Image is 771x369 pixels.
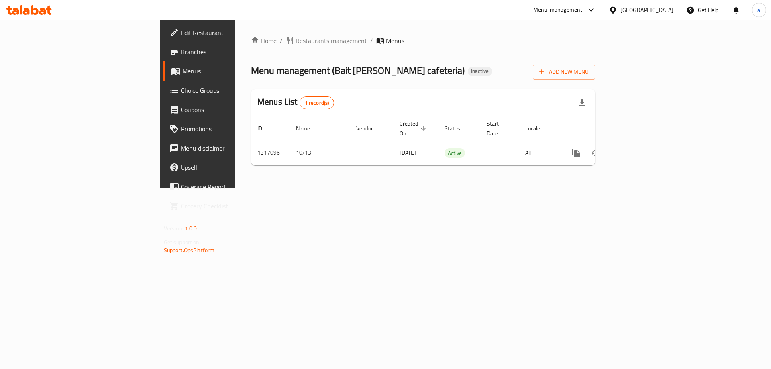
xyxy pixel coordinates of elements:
button: more [567,143,586,163]
span: Edit Restaurant [181,28,282,37]
span: Status [445,124,471,133]
div: Active [445,148,465,158]
span: Version: [164,223,184,234]
a: Coupons [163,100,289,119]
span: Menu management ( Bait [PERSON_NAME] cafeteria ) [251,61,465,80]
span: 1.0.0 [185,223,197,234]
span: Promotions [181,124,282,134]
a: Coverage Report [163,177,289,196]
div: Inactive [468,67,492,76]
a: Upsell [163,158,289,177]
a: Edit Restaurant [163,23,289,42]
a: Promotions [163,119,289,139]
div: Total records count [300,96,335,109]
span: Inactive [468,68,492,75]
td: - [480,141,519,165]
a: Choice Groups [163,81,289,100]
a: Grocery Checklist [163,196,289,216]
span: 1 record(s) [300,99,334,107]
td: All [519,141,560,165]
span: Branches [181,47,282,57]
a: Menus [163,61,289,81]
span: Name [296,124,320,133]
span: Menus [182,66,282,76]
a: Branches [163,42,289,61]
span: Upsell [181,163,282,172]
span: ID [257,124,273,133]
button: Change Status [586,143,605,163]
div: Export file [573,93,592,112]
span: Coupons [181,105,282,114]
span: Vendor [356,124,383,133]
span: Choice Groups [181,86,282,95]
button: Add New Menu [533,65,595,80]
span: Get support on: [164,237,201,247]
span: Restaurants management [296,36,367,45]
span: Created On [400,119,428,138]
div: [GEOGRAPHIC_DATA] [620,6,673,14]
td: 10/13 [290,141,350,165]
span: Menus [386,36,404,45]
span: Grocery Checklist [181,201,282,211]
span: a [757,6,760,14]
span: Active [445,149,465,158]
div: Menu-management [533,5,583,15]
a: Restaurants management [286,36,367,45]
th: Actions [560,116,650,141]
span: Start Date [487,119,509,138]
span: [DATE] [400,147,416,158]
span: Locale [525,124,551,133]
a: Support.OpsPlatform [164,245,215,255]
span: Menu disclaimer [181,143,282,153]
a: Menu disclaimer [163,139,289,158]
span: Coverage Report [181,182,282,192]
nav: breadcrumb [251,36,595,45]
table: enhanced table [251,116,650,165]
h2: Menus List [257,96,334,109]
span: Add New Menu [539,67,589,77]
li: / [370,36,373,45]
